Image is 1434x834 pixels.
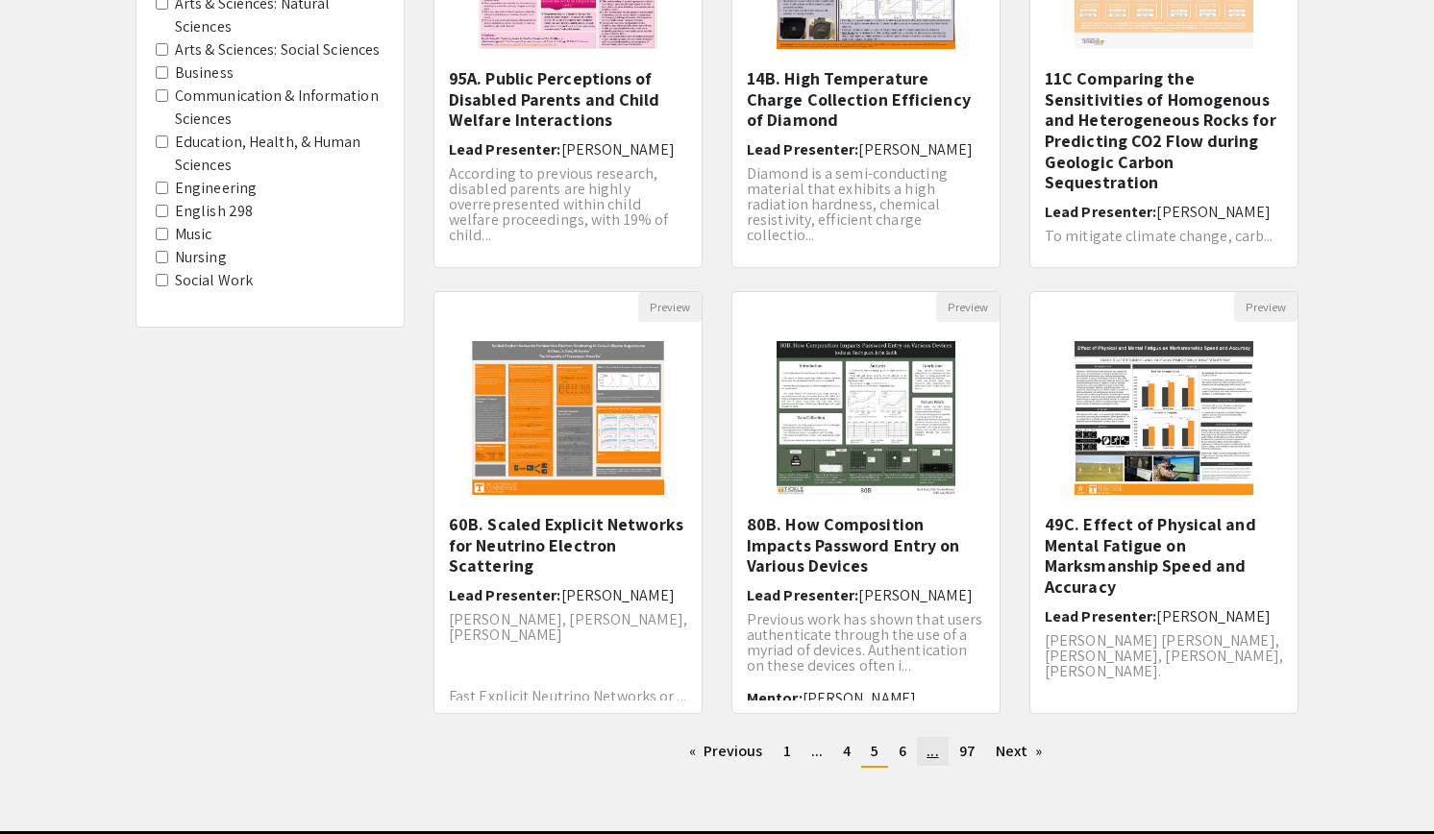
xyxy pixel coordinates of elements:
[561,585,675,605] span: [PERSON_NAME]
[175,269,253,292] label: Social Work
[783,741,791,761] span: 1
[561,139,675,159] span: [PERSON_NAME]
[175,85,384,131] label: Communication & Information Sciences
[175,38,380,61] label: Arts & Sciences: Social Sciences
[449,612,687,643] p: [PERSON_NAME], [PERSON_NAME], [PERSON_NAME]
[747,68,985,131] h5: 14B. High Temperature Charge Collection Efficiency of Diamond
[175,200,253,223] label: English 298
[899,741,906,761] span: 6
[757,322,976,514] img: <p>80B. How Composition Impacts Password Entry on Various Devices</p>
[1055,322,1273,514] img: <p>49C. Effect of Physical and Mental Fatigue on Marksmanship Speed and Accuracy</p>
[843,741,851,761] span: 4
[1156,606,1270,626] span: [PERSON_NAME]
[858,585,972,605] span: [PERSON_NAME]
[747,612,985,674] p: Previous work has shown that users authenticate through the use of a myriad of devices. Authentic...
[747,166,985,243] p: Diamond is a semi-conducting material that exhibits a high radiation hardness, chemical resistivi...
[449,686,686,706] span: Fast Explicit Neutrino Networks or ...
[175,246,227,269] label: Nursing
[1045,203,1283,221] h6: Lead Presenter:
[1156,202,1270,222] span: [PERSON_NAME]
[449,586,687,604] h6: Lead Presenter:
[1045,514,1283,597] h5: 49C. Effect of Physical and Mental Fatigue on Marksmanship Speed and Accuracy
[433,737,1298,768] ul: Pagination
[433,291,703,714] div: Open Presentation <p><span style="color: rgb(0, 0, 0);">60B. Scaled Explicit Networks for Neutrin...
[747,140,985,159] h6: Lead Presenter:
[449,514,687,576] h5: 60B. Scaled Explicit Networks for Neutrino Electron Scattering
[449,140,687,159] h6: Lead Presenter:
[449,166,687,243] p: According to previous research, disabled parents are highly overrepresented within child welfare ...
[747,688,803,708] span: Mentor:
[731,291,1001,714] div: Open Presentation <p>80B. How Composition Impacts Password Entry on Various Devices</p>
[1045,633,1283,679] p: [PERSON_NAME] [PERSON_NAME], [PERSON_NAME], [PERSON_NAME], [PERSON_NAME].
[927,741,938,761] span: ...
[1045,68,1283,193] h5: 11C Comparing the Sensitivities of Homogenous and Heterogeneous Rocks for Predicting CO2 Flow dur...
[1045,607,1283,625] h6: Lead Presenter:
[747,514,985,576] h5: 80B. How Composition Impacts Password Entry on Various Devices
[449,68,687,131] h5: 95A. Public Perceptions of Disabled Parents and Child Welfare Interactions
[1029,291,1298,714] div: Open Presentation <p>49C. Effect of Physical and Mental Fatigue on Marksmanship Speed and Accurac...
[986,737,1052,766] a: Next page
[14,748,82,820] iframe: Chat
[638,292,702,322] button: Preview
[959,741,976,761] span: 97
[936,292,1000,322] button: Preview
[680,737,773,766] a: Previous page
[1234,292,1298,322] button: Preview
[175,61,234,85] label: Business
[175,223,212,246] label: Music
[803,688,916,708] span: [PERSON_NAME]
[858,139,972,159] span: [PERSON_NAME]
[175,131,384,177] label: Education, Health, & Human Sciences
[453,322,683,514] img: <p><span style="color: rgb(0, 0, 0);">60B. Scaled Explicit Networks for Neutrino Electron Scatter...
[175,177,257,200] label: Engineering
[747,586,985,604] h6: Lead Presenter:
[1045,229,1283,244] p: To mitigate climate change, carb...
[811,741,823,761] span: ...
[871,741,878,761] span: 5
